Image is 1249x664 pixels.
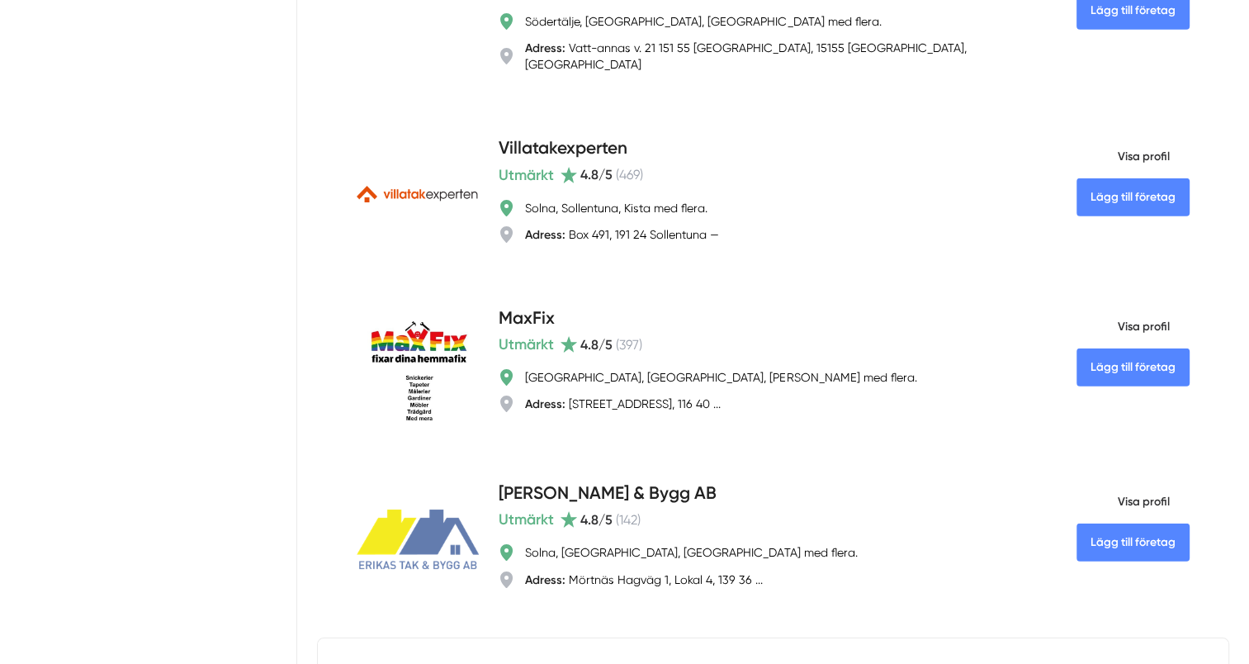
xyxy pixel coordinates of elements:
[525,40,976,73] div: Vatt-annas v. 21 151 55 [GEOGRAPHIC_DATA], 15155 [GEOGRAPHIC_DATA], [GEOGRAPHIC_DATA]
[1076,524,1190,562] : Lägg till företag
[499,481,717,508] h4: [PERSON_NAME] & Bygg AB
[499,135,627,163] h4: Villatakexperten
[1076,349,1190,387] : Lägg till företag
[1076,135,1170,178] span: Visa profil
[580,512,613,528] span: 4.8 /5
[525,226,719,243] div: Box 491, 191 24 Sollentuna —
[525,572,763,588] div: Mörtnäs Hagväg 1, Lokal 4, 139 36 ...
[525,396,721,412] div: [STREET_ADDRESS], 116 40 ...
[499,164,554,187] span: Utmärkt
[616,337,642,353] span: ( 397 )
[525,40,565,55] strong: Adress:
[525,200,707,216] div: Solna, Sollentuna, Kista med flera.
[525,572,565,587] strong: Adress:
[499,306,555,333] h4: MaxFix
[1076,481,1170,524] span: Visa profil
[499,333,554,356] span: Utmärkt
[525,13,881,30] div: Södertälje, [GEOGRAPHIC_DATA], [GEOGRAPHIC_DATA] med flera.
[357,186,479,202] img: Villatakexperten
[499,508,554,531] span: Utmärkt
[525,544,857,561] div: Solna, [GEOGRAPHIC_DATA], [GEOGRAPHIC_DATA] med flera.
[525,369,916,386] div: [GEOGRAPHIC_DATA], [GEOGRAPHIC_DATA], [PERSON_NAME] med flera.
[1076,306,1170,349] span: Visa profil
[525,227,565,242] strong: Adress:
[357,510,479,569] img: Erikas Tak & Bygg AB
[357,306,479,428] img: MaxFix
[616,167,643,183] span: ( 469 )
[580,167,613,183] span: 4.8 /5
[1076,178,1190,216] : Lägg till företag
[616,512,641,528] span: ( 142 )
[580,337,613,353] span: 4.8 /5
[525,396,565,411] strong: Adress:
